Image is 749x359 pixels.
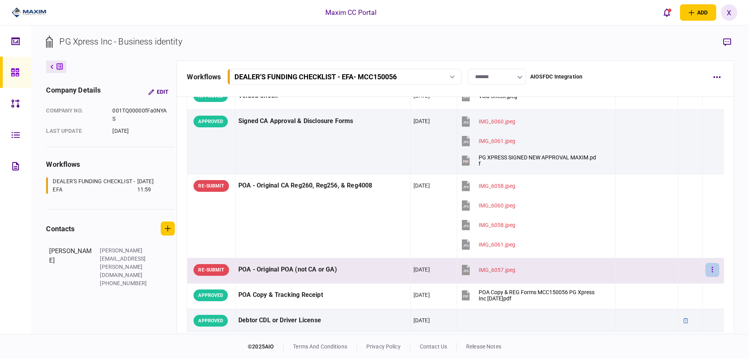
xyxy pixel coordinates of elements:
div: Signed CA Approval & Disclosure Forms [238,113,408,130]
button: IMG_6061.jpeg [460,236,515,253]
div: PG XPRESS SIGNED NEW APPROVAL MAXIM.pdf [479,154,596,167]
button: IMG_6060.jpeg [460,196,515,214]
button: open notifications list [659,4,675,21]
button: X [721,4,737,21]
div: [PERSON_NAME] [49,246,92,288]
button: IMG_6060.jpeg [460,113,515,130]
div: POA - Original POA (not CA or GA) [238,261,408,279]
div: APPROVED [193,116,228,127]
div: AIOSFDC Integration [530,73,583,81]
div: Maxim CC Portal [325,7,377,18]
div: [PHONE_NUMBER] [100,279,151,288]
button: IMG_6058.jpeg [460,216,515,234]
div: workflows [46,159,175,170]
div: DEALER'S FUNDING CHECKLIST - EFA [53,177,135,194]
div: [DATE] [414,291,430,299]
div: IMG_6060.jpeg [479,202,515,209]
div: last update [46,127,105,135]
div: DEALER'S FUNDING CHECKLIST - EFA - MCC150056 [234,73,397,81]
a: terms and conditions [293,343,347,350]
button: PG XPRESS SIGNED NEW APPROVAL MAXIM.pdf [460,152,596,169]
div: 001TQ00000fFa0NYAS [112,107,169,123]
div: RE-SUBMIT [193,264,229,276]
a: privacy policy [366,343,401,350]
div: [DATE] [112,127,169,135]
a: DEALER'S FUNDING CHECKLIST - EFA[DATE] 11:59 [46,177,165,194]
img: client company logo [12,7,46,18]
div: Debtor CDL or Driver License [238,312,408,329]
div: [DATE] [414,266,430,273]
button: open adding identity options [680,4,716,21]
button: DEALER'S FUNDING CHECKLIST - EFA- MCC150056 [227,69,461,85]
div: [DATE] [414,117,430,125]
div: APPROVED [193,289,228,301]
div: company details [46,85,101,99]
div: POA Copy & REG Forms MCC150056 PG Xpress Inc 2025.09.22.pdf [479,289,596,302]
button: IMG_6058.jpeg [460,177,515,195]
div: IMG_6058.jpeg [479,222,515,228]
div: [DATE] 11:59 [137,177,165,194]
button: Edit [142,85,175,99]
div: IMG_6061.jpeg [479,241,515,248]
button: POA Copy & REG Forms MCC150056 PG Xpress Inc 2025.09.22.pdf [460,286,596,304]
div: POA - Original CA Reg260, Reg256, & Reg4008 [238,177,408,195]
div: workflows [187,71,221,82]
div: IMG_6061.jpeg [479,138,515,144]
div: PG Xpress Inc - Business identity [59,35,182,48]
div: [DATE] [414,316,430,324]
div: RE-SUBMIT [193,180,229,192]
div: [DATE] [414,182,430,189]
div: [PERSON_NAME][EMAIL_ADDRESS][PERSON_NAME][DOMAIN_NAME] [100,246,151,279]
button: IMG_6057.jpeg [460,261,515,279]
div: © 2025 AIO [248,343,284,351]
div: IMG_6058.jpeg [479,183,515,189]
a: contact us [420,343,447,350]
a: release notes [466,343,501,350]
button: IMG_6061.jpeg [460,132,515,150]
div: APPROVED [193,315,228,327]
div: contacts [46,223,75,234]
div: IMG_6057.jpeg [479,267,515,273]
div: POA Copy & Tracking Receipt [238,286,408,304]
div: IMG_6060.jpeg [479,118,515,125]
div: company no. [46,107,105,123]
